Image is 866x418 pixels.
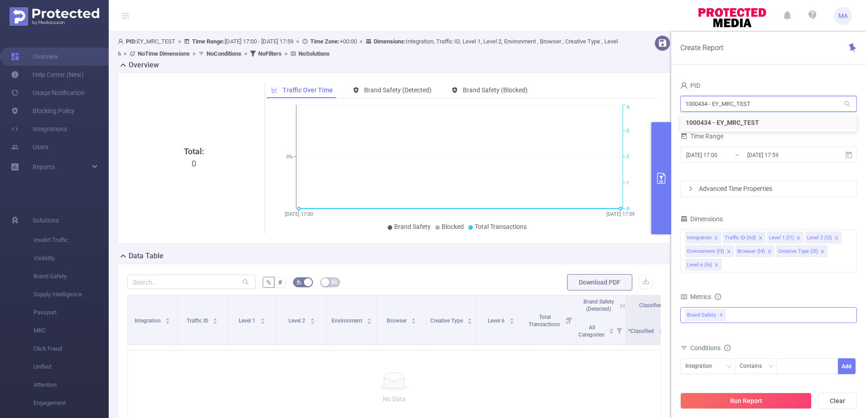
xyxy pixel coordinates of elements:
[768,364,774,370] i: icon: down
[685,259,722,271] li: Level 6 (l6)
[184,147,204,156] b: Total:
[740,359,768,374] div: Contains
[659,327,664,330] i: icon: caret-up
[293,38,302,45] span: >
[606,211,635,217] tspan: [DATE] 17:59
[685,149,759,161] input: Start date
[127,275,255,289] input: Search...
[609,330,614,333] i: icon: caret-down
[567,274,632,290] button: Download PDF
[118,38,618,57] span: EY_MRC_TEST [DATE] 17:00 - [DATE] 17:59 +00:00
[509,317,515,322] div: Sort
[719,310,723,321] span: ✕
[639,302,663,309] span: Classified
[659,327,664,332] div: Sort
[758,236,763,241] i: icon: close
[509,317,514,319] i: icon: caret-up
[332,318,364,324] span: Environment
[578,324,606,338] span: All Categories
[475,223,527,230] span: Total Transactions
[34,231,109,249] span: Invalid Traffic
[467,317,472,322] div: Sort
[118,38,126,44] i: icon: user
[34,267,109,285] span: Brand Safety
[685,245,734,257] li: Environment (l3)
[10,7,99,26] img: Protected Media
[366,317,372,322] div: Sort
[467,317,472,319] i: icon: caret-up
[34,285,109,304] span: Supply Intelligence
[411,317,416,322] div: Sort
[33,158,55,176] a: Reports
[11,102,75,120] a: Blocking Policy
[628,328,655,334] span: *Classified
[34,322,109,340] span: MRC
[685,309,726,321] span: Brand Safety
[687,259,712,271] div: Level 6 (l6)
[626,128,629,134] tspan: 3
[213,317,218,319] i: icon: caret-up
[767,249,772,255] i: icon: close
[659,330,664,333] i: icon: caret-down
[680,293,711,300] span: Metrics
[11,84,85,102] a: Usage Notification
[411,317,416,319] i: icon: caret-up
[34,394,109,412] span: Engagement
[239,318,257,324] span: Level 1
[687,246,724,257] div: Environment (l3)
[332,279,337,285] i: icon: table
[820,249,825,255] i: icon: close
[626,154,629,160] tspan: 2
[467,320,472,323] i: icon: caret-down
[387,318,408,324] span: Browser
[726,364,732,370] i: icon: down
[609,327,614,330] i: icon: caret-up
[838,358,856,374] button: Add
[685,232,721,243] li: Integration
[175,38,184,45] span: >
[609,327,614,332] div: Sort
[11,66,84,84] a: Help Center (New)
[367,317,372,319] i: icon: caret-up
[165,317,170,322] div: Sort
[725,232,756,244] div: Traffic ID (tid)
[778,246,818,257] div: Creative Type (l5)
[190,50,198,57] span: >
[129,251,164,261] h2: Data Table
[724,345,731,351] i: icon: info-circle
[714,236,718,241] i: icon: close
[212,317,218,322] div: Sort
[769,232,794,244] div: Level 1 (l1)
[260,317,265,322] div: Sort
[260,320,265,323] i: icon: caret-down
[187,318,210,324] span: Traffic ID
[34,249,109,267] span: Visibility
[266,279,271,286] span: %
[626,105,629,111] tspan: 4
[626,180,629,186] tspan: 1
[680,133,723,140] span: Time Range
[33,211,59,229] span: Solutions
[626,206,629,212] tspan: 0
[746,149,820,161] input: End date
[736,245,775,257] li: Browser (l4)
[685,359,718,374] div: Integration
[796,236,801,241] i: icon: close
[509,320,514,323] i: icon: caret-down
[357,38,366,45] span: >
[714,263,719,268] i: icon: close
[430,318,464,324] span: Creative Type
[285,211,313,217] tspan: [DATE] 17:00
[737,246,765,257] div: Browser (l4)
[213,320,218,323] i: icon: caret-down
[681,181,856,196] div: icon: rightAdvanced Time Properties
[767,232,803,243] li: Level 1 (l1)
[271,87,278,93] i: icon: line-chart
[367,320,372,323] i: icon: caret-down
[138,50,190,57] b: No Time Dimensions
[463,86,528,94] span: Brand Safety (Blocked)
[283,86,333,94] span: Traffic Over Time
[680,393,812,409] button: Run Report
[411,320,416,323] i: icon: caret-down
[34,358,109,376] span: Unified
